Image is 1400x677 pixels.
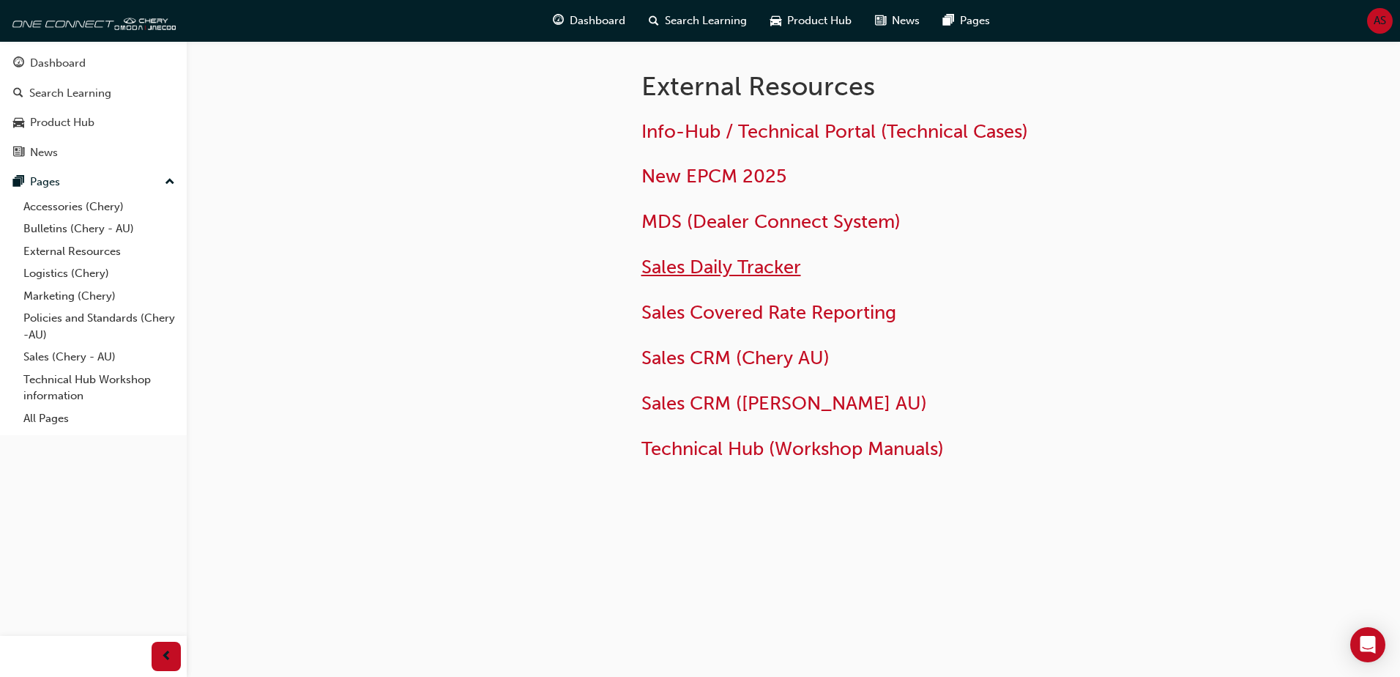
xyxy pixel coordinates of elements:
span: news-icon [875,12,886,30]
span: AS [1374,12,1386,29]
div: Search Learning [29,85,111,102]
a: Search Learning [6,80,181,107]
span: search-icon [13,87,23,100]
a: Logistics (Chery) [18,262,181,285]
button: Pages [6,169,181,196]
span: News [892,12,920,29]
a: car-iconProduct Hub [759,6,863,36]
span: news-icon [13,147,24,160]
a: Sales (Chery - AU) [18,346,181,369]
a: Marketing (Chery) [18,285,181,308]
a: Bulletins (Chery - AU) [18,218,181,240]
span: Product Hub [787,12,852,29]
div: Pages [30,174,60,190]
a: Policies and Standards (Chery -AU) [18,307,181,346]
span: prev-icon [161,648,172,666]
span: up-icon [165,173,175,192]
img: oneconnect [7,6,176,35]
span: guage-icon [553,12,564,30]
a: Sales CRM (Chery AU) [641,347,830,369]
a: MDS (Dealer Connect System) [641,210,901,233]
a: External Resources [18,240,181,263]
span: pages-icon [943,12,954,30]
span: Pages [960,12,990,29]
a: Technical Hub Workshop information [18,369,181,407]
a: Sales Covered Rate Reporting [641,301,896,324]
a: Product Hub [6,109,181,136]
a: Technical Hub (Workshop Manuals) [641,437,944,460]
div: News [30,144,58,161]
span: car-icon [13,116,24,130]
span: pages-icon [13,176,24,189]
a: pages-iconPages [931,6,1002,36]
a: News [6,139,181,166]
h1: External Resources [641,70,1122,103]
a: Sales Daily Tracker [641,256,801,278]
button: AS [1367,8,1393,34]
div: Dashboard [30,55,86,72]
span: search-icon [649,12,659,30]
span: car-icon [770,12,781,30]
div: Open Intercom Messenger [1350,627,1385,662]
a: Accessories (Chery) [18,196,181,218]
a: news-iconNews [863,6,931,36]
a: Dashboard [6,50,181,77]
span: Search Learning [665,12,747,29]
a: New EPCM 2025 [641,165,786,188]
span: guage-icon [13,57,24,70]
a: Info-Hub / Technical Portal (Technical Cases) [641,120,1028,143]
a: search-iconSearch Learning [637,6,759,36]
a: All Pages [18,407,181,430]
button: DashboardSearch LearningProduct HubNews [6,47,181,169]
div: Product Hub [30,114,94,131]
a: guage-iconDashboard [541,6,637,36]
span: Dashboard [570,12,625,29]
a: Sales CRM ([PERSON_NAME] AU) [641,392,927,415]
